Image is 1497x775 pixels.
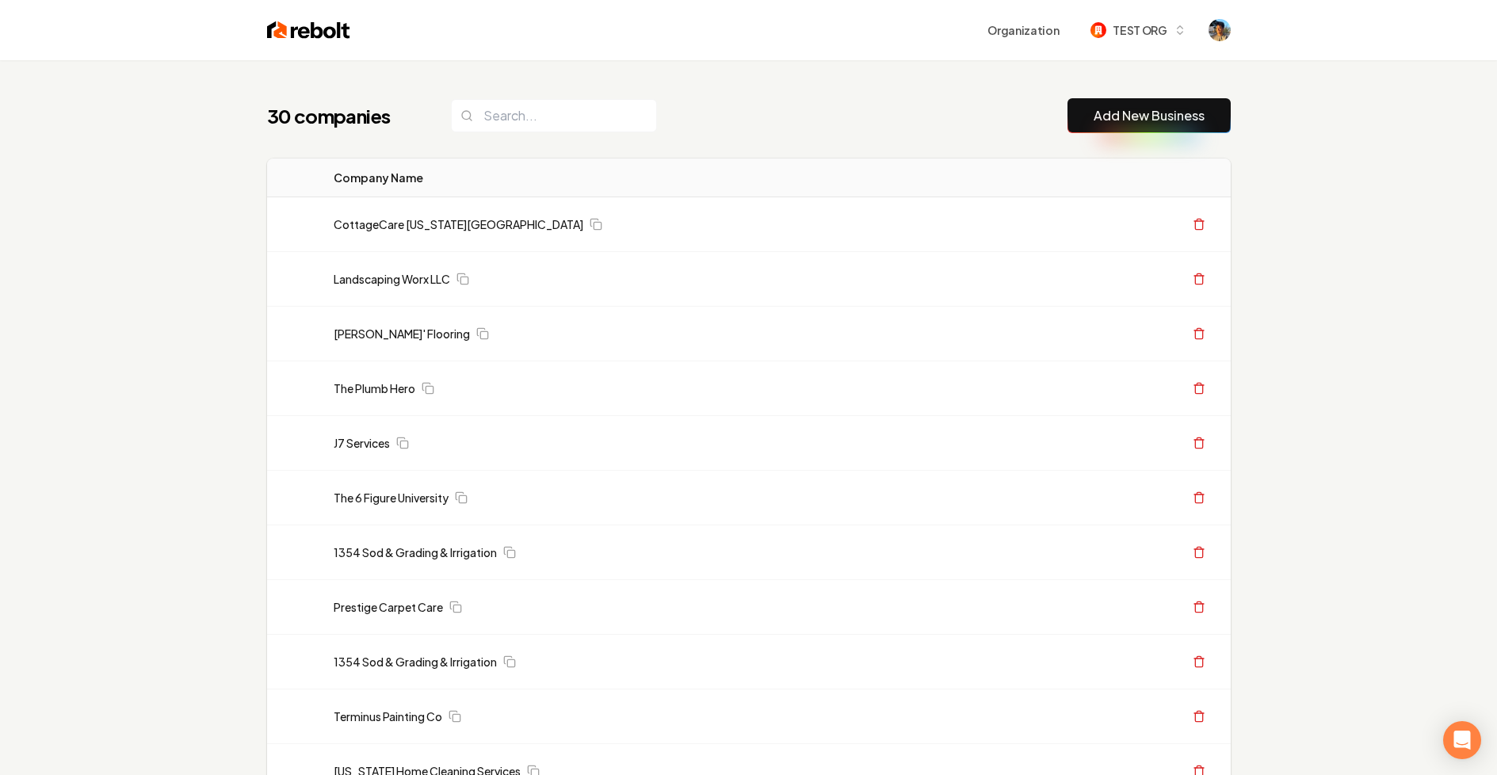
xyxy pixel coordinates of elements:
button: Add New Business [1067,98,1231,133]
img: Rebolt Logo [267,19,350,41]
a: The 6 Figure University [334,490,449,506]
a: 1354 Sod & Grading & Irrigation [334,544,497,560]
img: TEST ORG [1090,22,1106,38]
th: Company Name [321,158,850,197]
input: Search... [451,99,657,132]
h1: 30 companies [267,103,419,128]
a: The Plumb Hero [334,380,415,396]
a: J7 Services [334,435,390,451]
a: Terminus Painting Co [334,708,442,724]
a: Add New Business [1094,106,1205,125]
a: Landscaping Worx LLC [334,271,450,287]
img: Aditya Nair [1209,19,1231,41]
a: CottageCare [US_STATE][GEOGRAPHIC_DATA] [334,216,583,232]
a: Prestige Carpet Care [334,599,443,615]
button: Open user button [1209,19,1231,41]
div: Open Intercom Messenger [1443,721,1481,759]
a: 1354 Sod & Grading & Irrigation [334,654,497,670]
a: [PERSON_NAME]' Flooring [334,326,470,342]
button: Organization [978,16,1068,44]
span: TEST ORG [1113,22,1167,39]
